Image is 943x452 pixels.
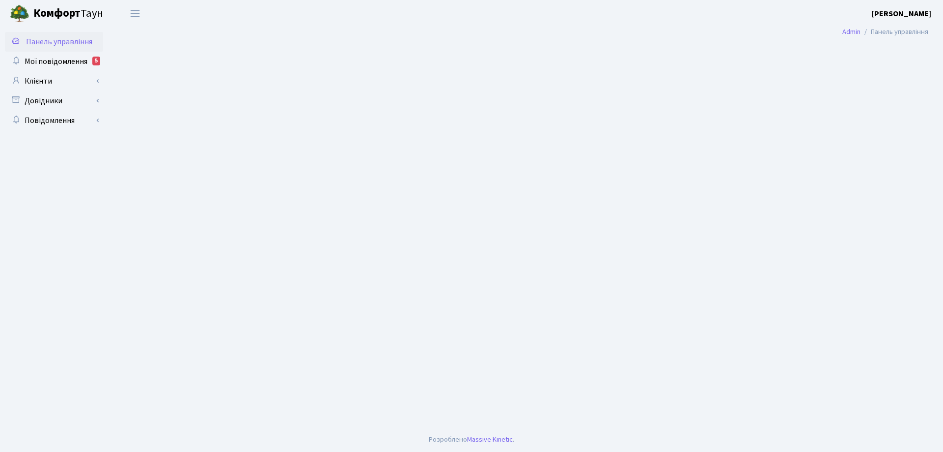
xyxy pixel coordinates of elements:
[5,52,103,71] a: Мої повідомлення5
[5,32,103,52] a: Панель управління
[10,4,29,24] img: logo.png
[92,57,100,65] div: 5
[842,27,860,37] a: Admin
[467,434,513,445] a: Massive Kinetic
[5,91,103,111] a: Довідники
[33,5,81,21] b: Комфорт
[5,111,103,130] a: Повідомлення
[860,27,928,37] li: Панель управління
[26,36,92,47] span: Панель управління
[25,56,87,67] span: Мої повідомлення
[5,71,103,91] a: Клієнти
[429,434,514,445] div: Розроблено .
[872,8,931,20] a: [PERSON_NAME]
[872,8,931,19] b: [PERSON_NAME]
[123,5,147,22] button: Переключити навігацію
[33,5,103,22] span: Таун
[828,22,943,42] nav: breadcrumb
